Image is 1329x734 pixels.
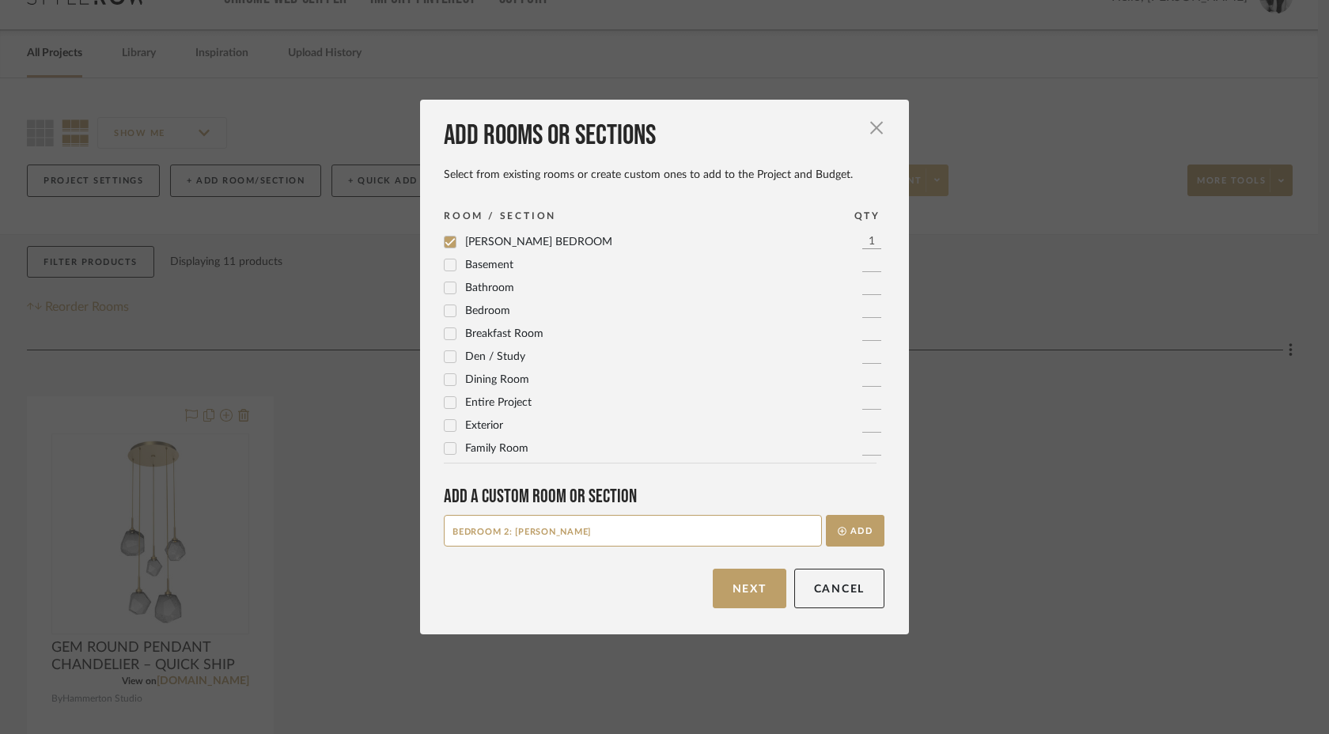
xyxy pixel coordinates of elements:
[444,515,822,547] input: Start typing your room (e.g., “John’s Bedroom”)
[444,485,884,508] div: Add a Custom room or Section
[826,515,884,547] button: Add
[713,569,786,608] button: Next
[465,305,510,316] span: Bedroom
[465,282,514,293] span: Bathroom
[854,208,880,224] div: QTY
[465,259,513,271] span: Basement
[465,397,532,408] span: Entire Project
[465,236,612,248] span: [PERSON_NAME] BEDROOM
[444,208,556,224] div: ROOM / SECTION
[861,112,892,144] button: Close
[465,351,525,362] span: Den / Study
[465,443,528,454] span: Family Room
[465,374,529,385] span: Dining Room
[465,328,543,339] span: Breakfast Room
[444,168,884,182] div: Select from existing rooms or create custom ones to add to the Project and Budget.
[444,119,884,153] div: Add rooms or sections
[465,420,503,431] span: Exterior
[794,569,885,608] button: Cancel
